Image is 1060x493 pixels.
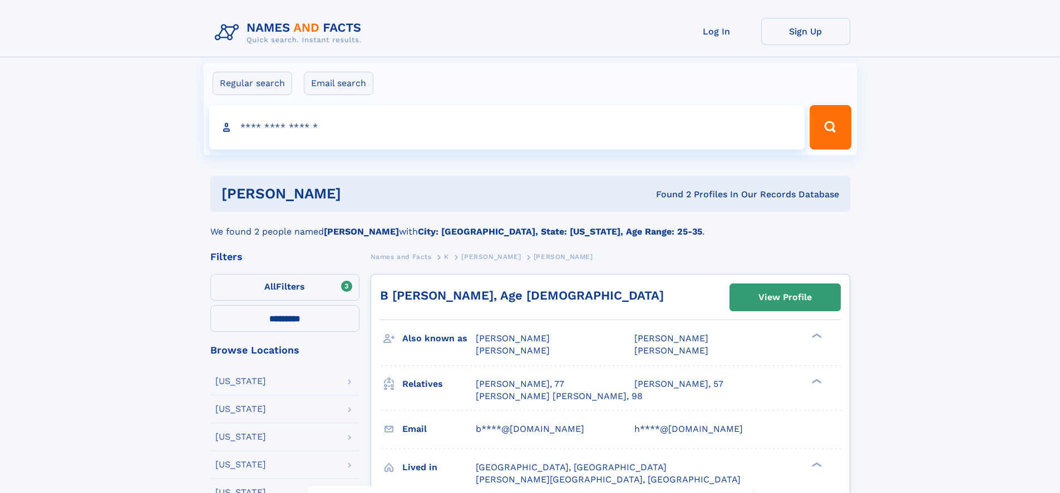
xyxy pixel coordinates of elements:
div: Filters [210,252,359,262]
span: [PERSON_NAME] [476,345,550,356]
h1: [PERSON_NAME] [221,187,499,201]
h3: Relatives [402,375,476,394]
a: Names and Facts [371,250,432,263]
b: [PERSON_NAME] [324,226,399,237]
a: View Profile [730,284,840,311]
span: K [444,253,449,261]
div: View Profile [758,285,812,310]
h3: Lived in [402,458,476,477]
a: Log In [672,18,761,45]
a: [PERSON_NAME], 77 [476,378,564,390]
label: Filters [210,274,359,301]
h3: Also known as [402,329,476,348]
div: ❯ [809,332,822,340]
label: Regular search [213,72,292,95]
span: [PERSON_NAME] [534,253,593,261]
span: [PERSON_NAME] [634,333,708,343]
div: [US_STATE] [215,432,266,441]
a: K [444,250,449,263]
div: [US_STATE] [215,460,266,469]
span: [PERSON_NAME] [461,253,521,261]
div: ❯ [809,377,822,385]
img: Logo Names and Facts [210,18,371,48]
div: Browse Locations [210,345,359,355]
div: Found 2 Profiles In Our Records Database [499,188,839,201]
span: [GEOGRAPHIC_DATA], [GEOGRAPHIC_DATA] [476,462,667,472]
span: All [264,281,276,292]
button: Search Button [810,105,851,150]
a: Sign Up [761,18,850,45]
div: We found 2 people named with . [210,212,850,238]
input: search input [209,105,805,150]
a: [PERSON_NAME], 57 [634,378,723,390]
label: Email search [304,72,373,95]
div: [US_STATE] [215,377,266,386]
b: City: [GEOGRAPHIC_DATA], State: [US_STATE], Age Range: 25-35 [418,226,702,237]
h3: Email [402,420,476,439]
span: [PERSON_NAME] [476,333,550,343]
span: [PERSON_NAME] [634,345,708,356]
span: [PERSON_NAME][GEOGRAPHIC_DATA], [GEOGRAPHIC_DATA] [476,474,741,485]
a: [PERSON_NAME] [461,250,521,263]
div: [US_STATE] [215,405,266,414]
a: [PERSON_NAME] [PERSON_NAME], 98 [476,390,643,402]
a: B [PERSON_NAME], Age [DEMOGRAPHIC_DATA] [380,288,664,302]
div: ❯ [809,461,822,468]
